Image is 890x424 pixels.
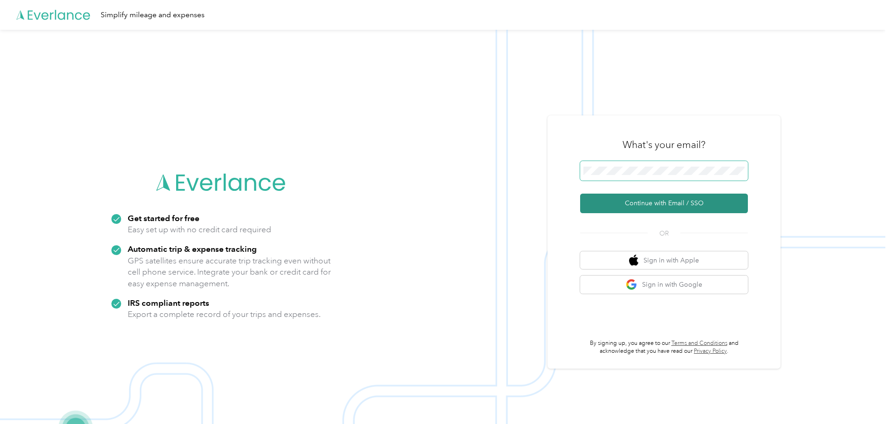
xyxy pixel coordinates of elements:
[580,251,748,269] button: apple logoSign in with Apple
[626,279,637,290] img: google logo
[580,339,748,356] p: By signing up, you agree to our and acknowledge that you have read our .
[128,298,209,308] strong: IRS compliant reports
[128,244,257,254] strong: Automatic trip & expense tracking
[580,194,748,213] button: Continue with Email / SSO
[580,276,748,294] button: google logoSign in with Google
[648,229,680,238] span: OR
[629,255,638,266] img: apple logo
[694,348,727,355] a: Privacy Policy
[128,213,199,223] strong: Get started for free
[623,138,705,151] h3: What's your email?
[128,309,321,320] p: Export a complete record of your trips and expenses.
[101,9,205,21] div: Simplify mileage and expenses
[128,255,331,289] p: GPS satellites ensure accurate trip tracking even without cell phone service. Integrate your bank...
[128,224,271,236] p: Easy set up with no credit card required
[671,340,727,347] a: Terms and Conditions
